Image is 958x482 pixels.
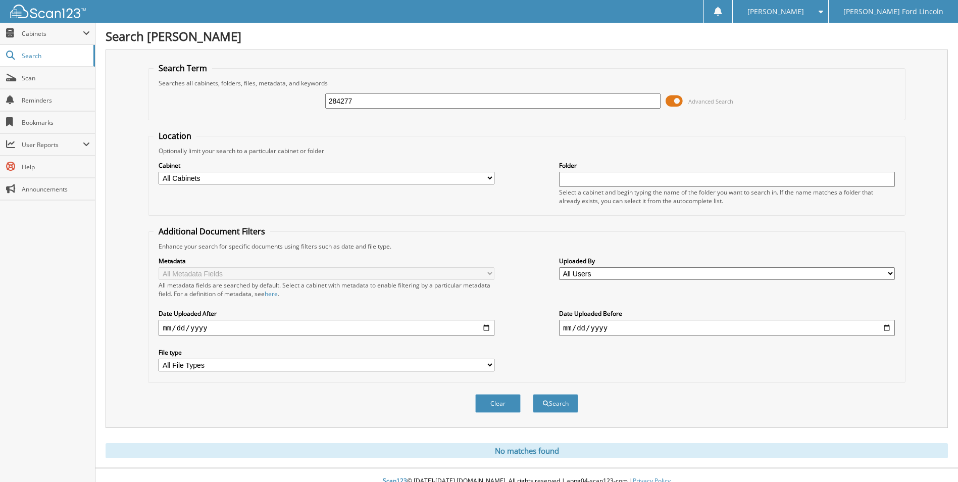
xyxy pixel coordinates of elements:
[559,161,895,170] label: Folder
[22,96,90,105] span: Reminders
[22,140,83,149] span: User Reports
[154,63,212,74] legend: Search Term
[159,257,494,265] label: Metadata
[22,29,83,38] span: Cabinets
[265,290,278,298] a: here
[22,185,90,194] span: Announcements
[159,309,494,318] label: Date Uploaded After
[475,394,521,413] button: Clear
[559,257,895,265] label: Uploaded By
[159,320,494,336] input: start
[559,188,895,205] div: Select a cabinet and begin typing the name of the folder you want to search in. If the name match...
[559,309,895,318] label: Date Uploaded Before
[22,74,90,82] span: Scan
[688,98,733,105] span: Advanced Search
[747,9,804,15] span: [PERSON_NAME]
[159,161,494,170] label: Cabinet
[22,52,88,60] span: Search
[159,281,494,298] div: All metadata fields are searched by default. Select a cabinet with metadata to enable filtering b...
[159,348,494,357] label: File type
[154,147,899,155] div: Optionally limit your search to a particular cabinet or folder
[106,443,948,458] div: No matches found
[533,394,578,413] button: Search
[22,118,90,127] span: Bookmarks
[154,79,899,87] div: Searches all cabinets, folders, files, metadata, and keywords
[154,226,270,237] legend: Additional Document Filters
[106,28,948,44] h1: Search [PERSON_NAME]
[22,163,90,171] span: Help
[10,5,86,18] img: scan123-logo-white.svg
[843,9,943,15] span: [PERSON_NAME] Ford Lincoln
[559,320,895,336] input: end
[154,130,196,141] legend: Location
[154,242,899,251] div: Enhance your search for specific documents using filters such as date and file type.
